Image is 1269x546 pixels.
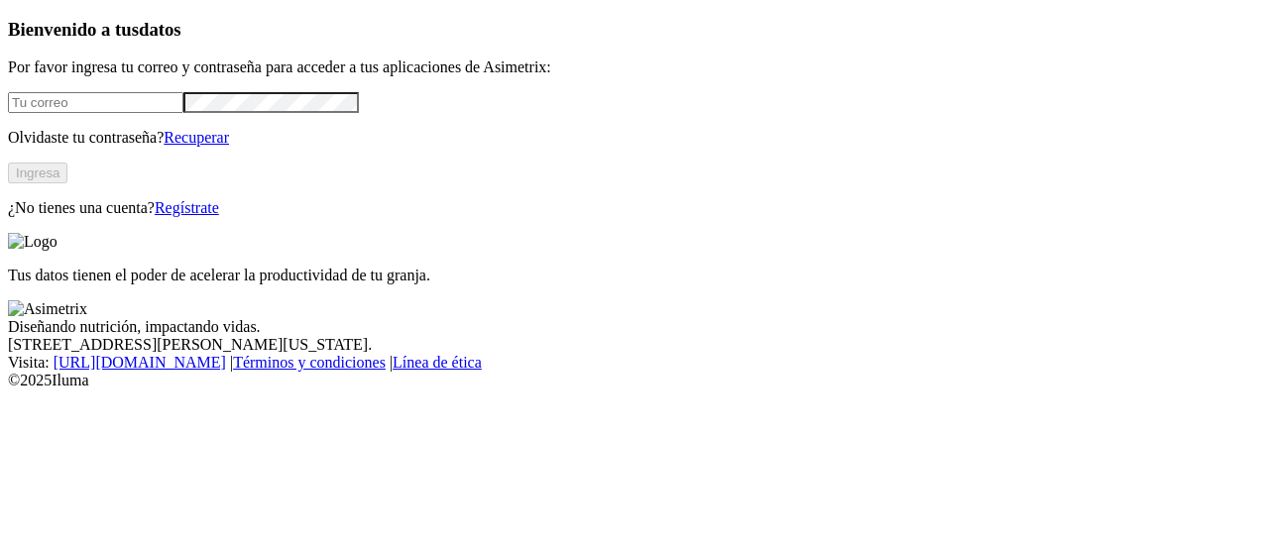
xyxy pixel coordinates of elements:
[54,354,226,371] a: [URL][DOMAIN_NAME]
[8,267,1261,284] p: Tus datos tienen el poder de acelerar la productividad de tu granja.
[8,233,58,251] img: Logo
[8,92,183,113] input: Tu correo
[139,19,181,40] span: datos
[8,19,1261,41] h3: Bienvenido a tus
[8,318,1261,336] div: Diseñando nutrición, impactando vidas.
[8,163,67,183] button: Ingresa
[8,58,1261,76] p: Por favor ingresa tu correo y contraseña para acceder a tus aplicaciones de Asimetrix:
[8,372,1261,389] div: © 2025 Iluma
[8,199,1261,217] p: ¿No tienes una cuenta?
[8,354,1261,372] div: Visita : | |
[8,336,1261,354] div: [STREET_ADDRESS][PERSON_NAME][US_STATE].
[8,129,1261,147] p: Olvidaste tu contraseña?
[233,354,386,371] a: Términos y condiciones
[164,129,229,146] a: Recuperar
[155,199,219,216] a: Regístrate
[393,354,482,371] a: Línea de ética
[8,300,87,318] img: Asimetrix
